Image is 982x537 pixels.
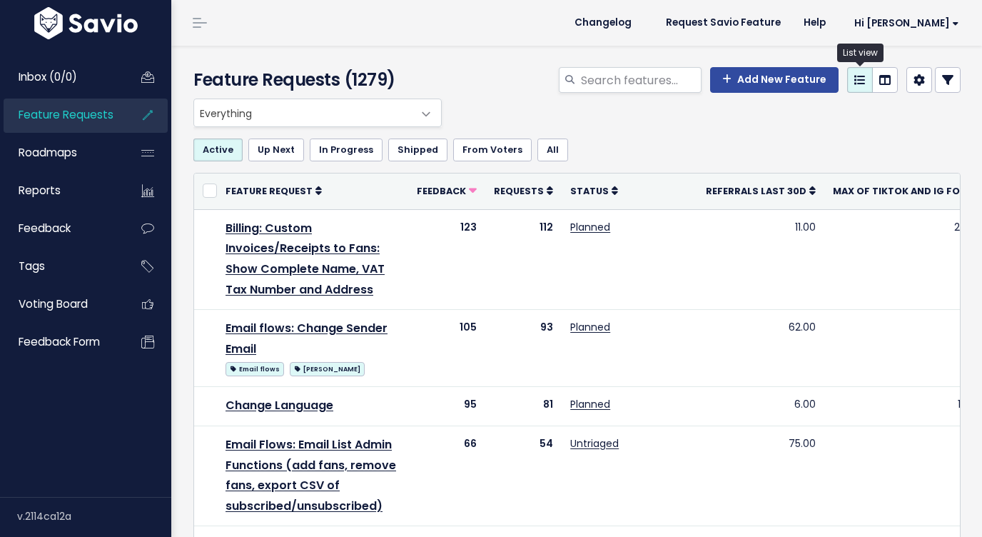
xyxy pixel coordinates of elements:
a: Help [792,12,837,34]
span: Voting Board [19,296,88,311]
td: 81 [485,386,562,426]
span: Everything [193,99,442,127]
a: Planned [570,397,610,411]
span: Reports [19,183,61,198]
td: 112 [485,209,562,309]
div: List view [837,44,884,62]
span: Feedback form [19,334,100,349]
td: 123 [408,209,485,309]
span: Status [570,185,609,197]
a: Feedback form [4,326,118,358]
div: v.2114ca12a [17,498,171,535]
ul: Filter feature requests [193,139,961,161]
span: Email flows [226,362,284,376]
a: Planned [570,320,610,334]
a: From Voters [453,139,532,161]
span: Feedback [417,185,466,197]
a: Reports [4,174,118,207]
a: Feature Request [226,184,322,198]
span: Feature Request [226,185,313,197]
a: Status [570,184,618,198]
a: Tags [4,250,118,283]
span: Roadmaps [19,145,77,160]
a: Email flows: Change Sender Email [226,320,388,357]
h4: Feature Requests (1279) [193,67,435,93]
a: Referrals Last 30d [706,184,816,198]
a: Inbox (0/0) [4,61,118,94]
span: Feedback [19,221,71,236]
td: 75.00 [697,426,824,526]
span: Hi [PERSON_NAME] [854,18,959,29]
a: Shipped [388,139,447,161]
td: 11.00 [697,209,824,309]
img: logo-white.9d6f32f41409.svg [31,7,141,39]
a: All [537,139,568,161]
a: Request Savio Feature [654,12,792,34]
a: [PERSON_NAME] [290,359,365,377]
td: 66 [408,426,485,526]
span: Changelog [574,18,632,28]
a: Email Flows: Email List Admin Functions (add fans, remove fans, export CSV of subscribed/unsubscr... [226,436,396,514]
a: Add New Feature [710,67,839,93]
a: Feedback [417,184,477,198]
a: Feedback [4,212,118,245]
td: 105 [408,309,485,386]
a: Requests [494,184,553,198]
td: 93 [485,309,562,386]
a: Email flows [226,359,284,377]
span: Tags [19,259,45,273]
a: Active [193,139,243,161]
a: Change Language [226,397,333,413]
a: Hi [PERSON_NAME] [837,12,971,34]
a: Voting Board [4,288,118,321]
a: In Progress [310,139,383,161]
span: Referrals Last 30d [706,185,806,197]
td: 95 [408,386,485,426]
a: Planned [570,220,610,234]
a: Feature Requests [4,99,118,131]
a: Untriaged [570,436,619,451]
td: 62.00 [697,309,824,386]
span: Requests [494,185,544,197]
a: Roadmaps [4,136,118,169]
td: 54 [485,426,562,526]
span: Inbox (0/0) [19,69,77,84]
span: Feature Requests [19,107,113,122]
td: 6.00 [697,386,824,426]
span: Everything [194,99,412,126]
a: Up Next [248,139,304,161]
span: [PERSON_NAME] [290,362,365,376]
a: Billing: Custom Invoices/Receipts to Fans: Show Complete Name, VAT Tax Number and Address [226,220,385,298]
input: Search features... [579,67,702,93]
